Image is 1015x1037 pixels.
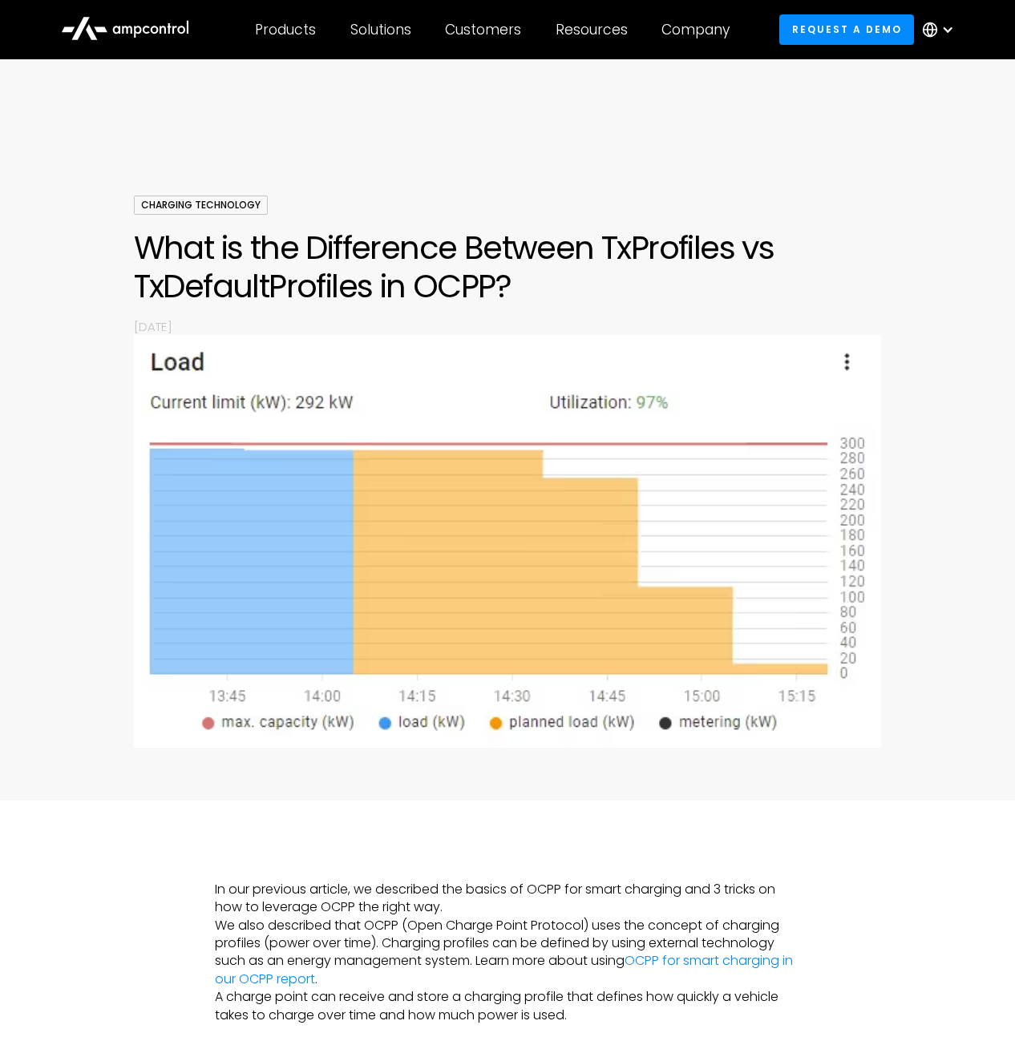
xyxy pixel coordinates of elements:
div: Solutions [350,21,411,38]
p: In our previous article, we described the basics of OCPP for smart charging and 3 tricks on how t... [215,881,799,1024]
h1: What is the Difference Between TxProfiles vs TxDefaultProfiles in OCPP? [134,228,882,305]
div: Charging Technology [134,196,268,215]
div: Products [255,21,316,38]
div: Company [661,21,730,38]
a: Request a demo [779,14,914,44]
div: Resources [556,21,628,38]
div: Customers [445,21,521,38]
a: OCPP for smart charging in our OCPP report [215,951,793,987]
p: [DATE] [134,318,882,335]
